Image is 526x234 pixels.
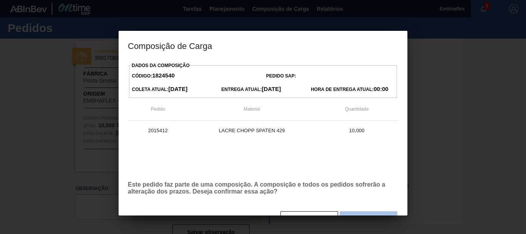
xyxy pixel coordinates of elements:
[132,63,189,68] label: Dados da Composição
[244,106,260,112] span: Material
[374,86,388,92] strong: 00:00
[132,87,188,92] span: Coleta Atual:
[311,87,388,92] span: Hora de Entrega Atual:
[315,121,398,140] td: 10,000
[221,87,281,92] span: Entrega Atual:
[280,211,338,227] button: Não
[188,121,315,140] td: LACRE CHOPP SPATEN 429
[119,31,407,60] h3: Composição de Carga
[151,106,165,112] span: Pedido
[262,86,281,92] strong: [DATE]
[168,86,188,92] strong: [DATE]
[132,73,175,79] span: Código:
[340,211,397,227] button: Sim
[128,121,188,140] td: 2015412
[266,73,296,79] span: Pedido SAP:
[152,72,174,79] strong: 1824540
[345,106,369,112] span: Quantidade
[128,181,398,195] p: Este pedido faz parte de uma composição. A composição e todos os pedidos sofrerão a alteração dos...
